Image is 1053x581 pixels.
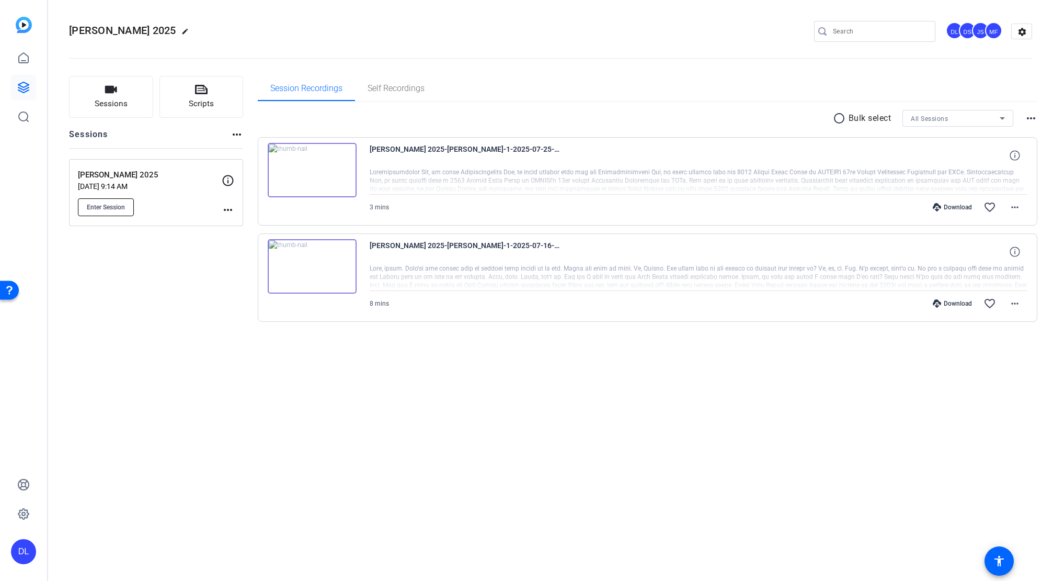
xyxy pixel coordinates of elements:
mat-icon: favorite_border [983,297,996,310]
div: Download [928,299,977,308]
button: Sessions [69,76,153,118]
div: DL [946,22,963,39]
p: Bulk select [849,112,891,125]
span: [PERSON_NAME] 2025-[PERSON_NAME]-1-2025-07-25-14-03-06-973-0 [370,143,563,168]
button: Enter Session [78,198,134,216]
mat-icon: accessibility [993,555,1005,567]
span: Sessions [95,98,128,110]
mat-icon: settings [1012,24,1033,40]
div: DS [959,22,976,39]
ngx-avatar: Derek Sabety [959,22,977,40]
mat-icon: more_horiz [231,128,243,141]
p: [DATE] 9:14 AM [78,182,222,191]
img: blue-gradient.svg [16,17,32,33]
img: thumb-nail [268,239,357,294]
span: 3 mins [370,204,389,211]
div: JS [972,22,989,39]
span: [PERSON_NAME] 2025-[PERSON_NAME]-1-2025-07-16-12-15-54-092-0 [370,239,563,264]
input: Search [833,25,927,38]
mat-icon: more_horiz [1025,112,1037,125]
div: Download [928,203,977,211]
span: Enter Session [87,203,125,211]
mat-icon: more_horiz [1009,201,1021,214]
ngx-avatar: Matt Fischetti [985,22,1003,40]
span: All Sessions [911,115,948,122]
img: thumb-nail [268,143,357,197]
mat-icon: more_horiz [1009,297,1021,310]
button: Scripts [159,76,244,118]
p: [PERSON_NAME] 2025 [78,169,222,181]
h2: Sessions [69,128,108,148]
mat-icon: radio_button_unchecked [833,112,849,125]
span: Self Recordings [368,84,425,93]
mat-icon: edit [181,28,194,40]
span: Scripts [189,98,214,110]
div: DL [11,539,36,564]
span: [PERSON_NAME] 2025 [69,24,176,37]
span: 8 mins [370,300,389,307]
mat-icon: favorite_border [983,201,996,214]
span: Session Recordings [270,84,342,93]
ngx-avatar: Joe Savino [972,22,990,40]
mat-icon: more_horiz [222,204,234,216]
div: MF [985,22,1002,39]
ngx-avatar: David Levitsky [946,22,964,40]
